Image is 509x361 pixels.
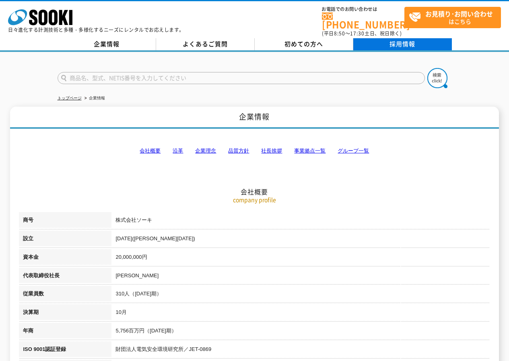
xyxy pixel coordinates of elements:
td: 20,000,000円 [111,249,490,268]
td: 5,756百万円（[DATE]期） [111,323,490,341]
td: 10月 [111,304,490,323]
th: 資本金 [19,249,111,268]
td: [PERSON_NAME] [111,268,490,286]
a: 初めての方へ [255,38,353,50]
a: 会社概要 [140,148,161,154]
a: 採用情報 [353,38,452,50]
a: 社長挨拶 [261,148,282,154]
td: [DATE]([PERSON_NAME][DATE]) [111,231,490,249]
span: 8:50 [334,30,345,37]
a: トップページ [58,96,82,100]
span: 17:30 [350,30,365,37]
th: 商号 [19,212,111,231]
th: ISO 9001認証登録 [19,341,111,360]
a: お見積り･お問い合わせはこちら [404,7,501,28]
input: 商品名、型式、NETIS番号を入力してください [58,72,425,84]
a: 品質方針 [228,148,249,154]
a: [PHONE_NUMBER] [322,12,404,29]
a: グループ一覧 [338,148,369,154]
span: はこちら [409,7,501,27]
li: 企業情報 [83,94,105,103]
a: 事業拠点一覧 [294,148,326,154]
th: 設立 [19,231,111,249]
a: 沿革 [173,148,183,154]
th: 代表取締役社長 [19,268,111,286]
strong: お見積り･お問い合わせ [425,9,493,19]
img: btn_search.png [427,68,447,88]
th: 決算期 [19,304,111,323]
p: 日々進化する計測技術と多種・多様化するニーズにレンタルでお応えします。 [8,27,184,32]
span: (平日 ～ 土日、祝日除く) [322,30,402,37]
a: 企業理念 [195,148,216,154]
td: 財団法人電気安全環境研究所／JET-0869 [111,341,490,360]
span: お電話でのお問い合わせは [322,7,404,12]
th: 従業員数 [19,286,111,304]
a: よくあるご質問 [156,38,255,50]
h1: 企業情報 [10,107,499,129]
td: 株式会社ソーキ [111,212,490,231]
td: 310人（[DATE]期） [111,286,490,304]
h2: 会社概要 [19,107,490,196]
th: 年商 [19,323,111,341]
p: company profile [19,196,490,204]
span: 初めての方へ [284,39,323,48]
a: 企業情報 [58,38,156,50]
